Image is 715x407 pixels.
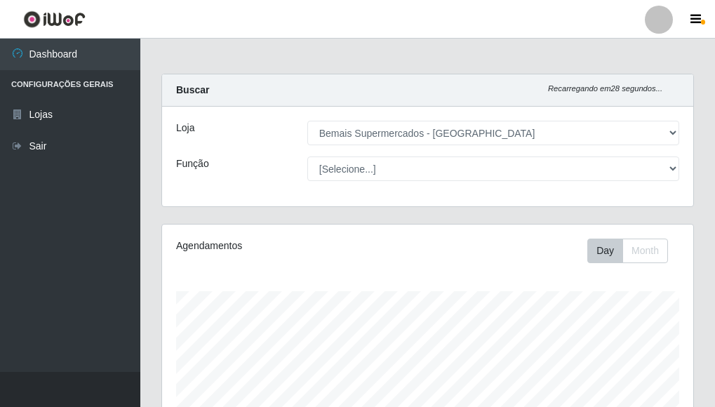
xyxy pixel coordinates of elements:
[176,84,209,95] strong: Buscar
[622,239,668,263] button: Month
[176,121,194,135] label: Loja
[587,239,623,263] button: Day
[587,239,679,263] div: Toolbar with button groups
[23,11,86,28] img: CoreUI Logo
[587,239,668,263] div: First group
[176,156,209,171] label: Função
[548,84,662,93] i: Recarregando em 28 segundos...
[176,239,373,253] div: Agendamentos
